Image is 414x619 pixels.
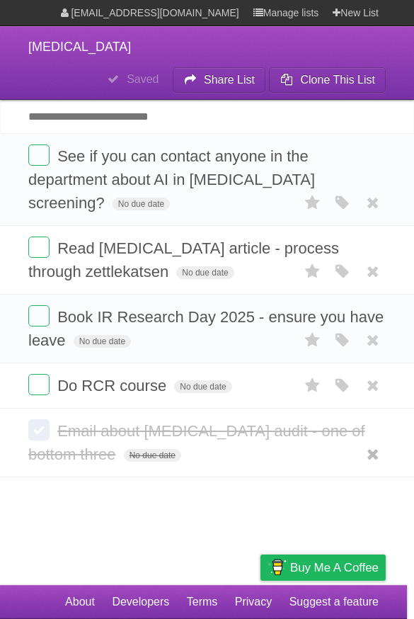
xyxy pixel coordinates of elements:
[124,449,181,462] span: No due date
[28,40,131,54] span: [MEDICAL_DATA]
[299,374,326,397] label: Star task
[112,589,169,615] a: Developers
[127,73,159,85] b: Saved
[299,260,326,283] label: Star task
[300,74,375,86] b: Clone This List
[268,555,287,579] img: Buy me a coffee
[289,589,379,615] a: Suggest a feature
[28,374,50,395] label: Done
[173,67,266,93] button: Share List
[28,308,384,349] span: Book IR Research Day 2025 - ensure you have leave
[269,67,386,93] button: Clone This List
[176,266,234,279] span: No due date
[260,555,386,581] a: Buy me a coffee
[28,305,50,326] label: Done
[299,191,326,215] label: Star task
[28,419,50,441] label: Done
[28,144,50,166] label: Done
[174,380,231,393] span: No due date
[113,198,170,210] span: No due date
[74,335,131,348] span: No due date
[28,237,50,258] label: Done
[290,555,379,580] span: Buy me a coffee
[204,74,255,86] b: Share List
[57,377,170,394] span: Do RCR course
[28,422,365,463] span: Email about [MEDICAL_DATA] audit - one of bottom three
[235,589,272,615] a: Privacy
[65,589,95,615] a: About
[28,147,315,212] span: See if you can contact anyone in the department about AI in [MEDICAL_DATA] screening?
[28,239,339,280] span: Read [MEDICAL_DATA] article - process through zettlekatsen
[187,589,218,615] a: Terms
[299,329,326,352] label: Star task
